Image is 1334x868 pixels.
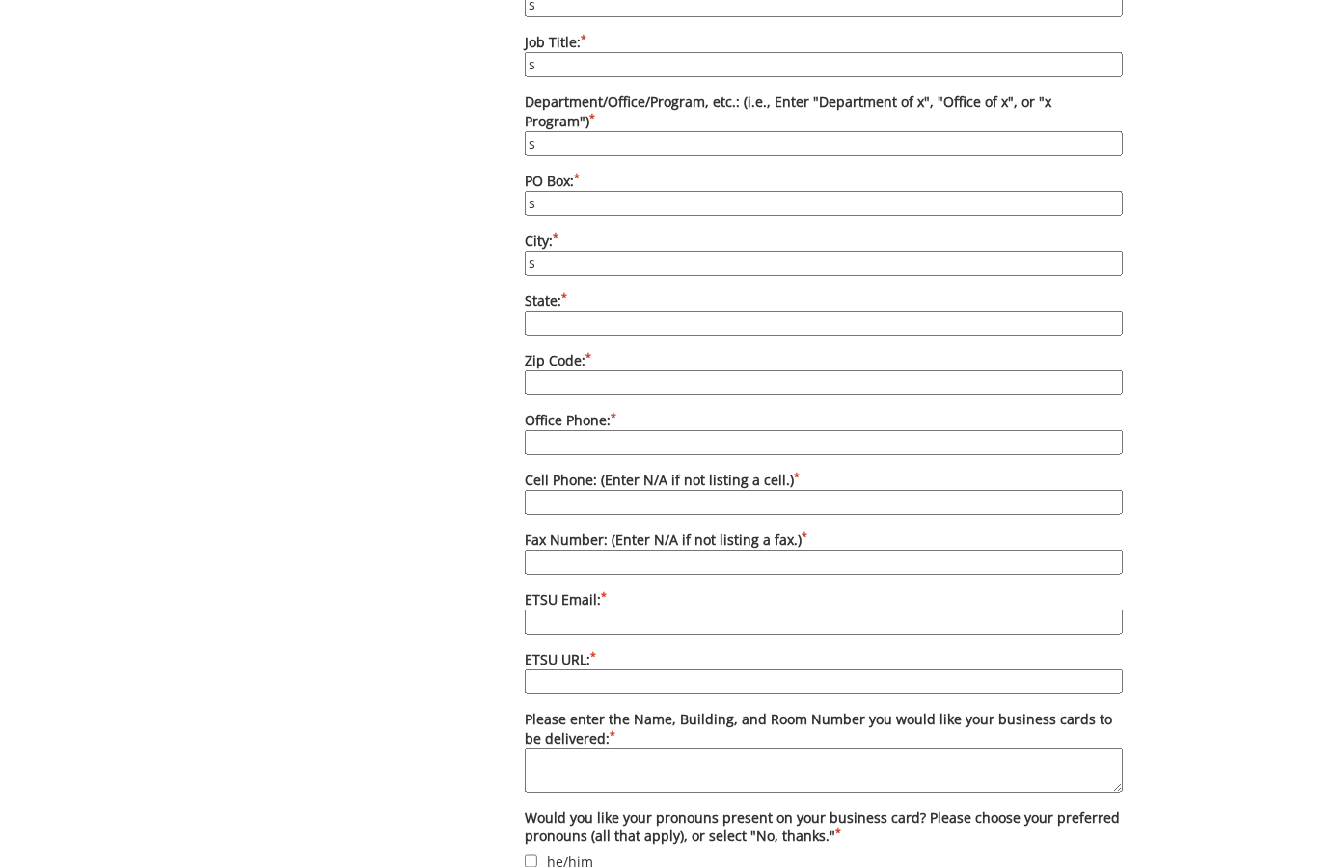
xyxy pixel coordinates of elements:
[525,610,1123,635] input: ETSU Email:*
[525,669,1123,694] input: ETSU URL:*
[525,710,1123,793] label: Please enter the Name, Building, and Room Number you would like your business cards to be delivered:
[525,172,1123,216] label: PO Box:
[525,490,1123,515] input: Cell Phone: (Enter N/A if not listing a cell.)*
[525,231,1123,276] label: City:
[525,131,1123,156] input: Department/Office/Program, etc.: (i.e., Enter "Department of x", "Office of x", or "x Program")*
[525,808,1123,847] label: Would you like your pronouns present on your business card? Please choose your preferred pronouns...
[525,471,1123,515] label: Cell Phone: (Enter N/A if not listing a cell.)
[525,530,1123,575] label: Fax Number: (Enter N/A if not listing a fax.)
[525,748,1123,793] textarea: Please enter the Name, Building, and Room Number you would like your business cards to be deliver...
[525,191,1123,216] input: PO Box:*
[525,411,1123,455] label: Office Phone:
[525,370,1123,395] input: Zip Code:*
[525,93,1123,156] label: Department/Office/Program, etc.: (i.e., Enter "Department of x", "Office of x", or "x Program")
[525,590,1123,635] label: ETSU Email:
[525,650,1123,694] label: ETSU URL:
[525,351,1123,395] label: Zip Code:
[525,52,1123,77] input: Job Title:*
[525,430,1123,455] input: Office Phone:*
[525,311,1123,336] input: State:*
[525,33,1123,77] label: Job Title:
[525,550,1123,575] input: Fax Number: (Enter N/A if not listing a fax.)*
[525,291,1123,336] label: State:
[525,251,1123,276] input: City:*
[525,855,537,868] input: he/him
